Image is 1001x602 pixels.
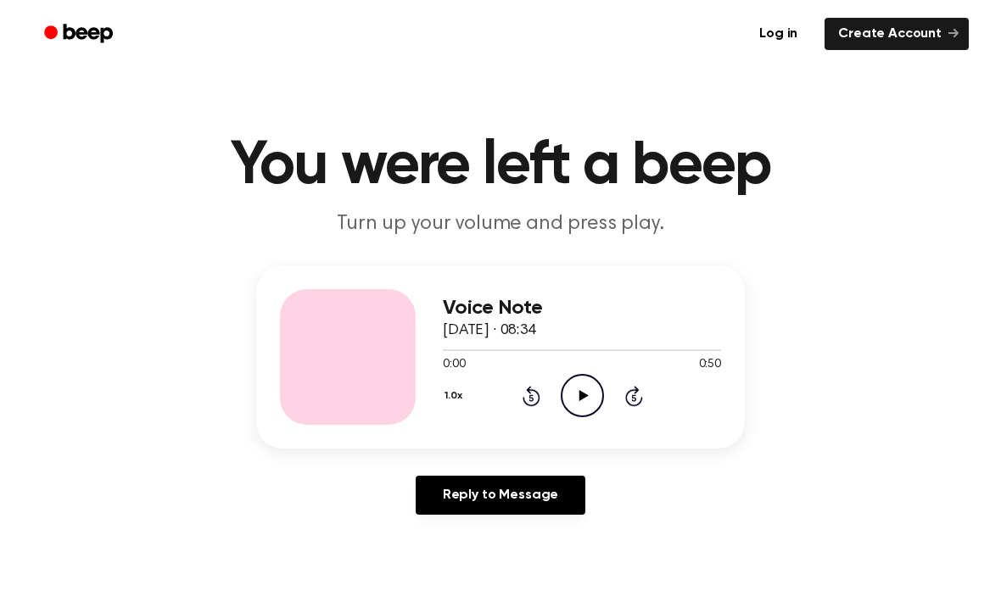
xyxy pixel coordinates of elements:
[699,356,721,374] span: 0:50
[742,14,814,53] a: Log in
[66,136,935,197] h1: You were left a beep
[443,323,536,338] span: [DATE] · 08:34
[825,18,969,50] a: Create Account
[443,297,721,320] h3: Voice Note
[416,476,585,515] a: Reply to Message
[443,382,468,410] button: 1.0x
[32,18,128,51] a: Beep
[175,210,826,238] p: Turn up your volume and press play.
[443,356,465,374] span: 0:00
